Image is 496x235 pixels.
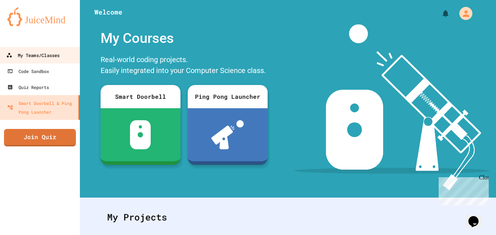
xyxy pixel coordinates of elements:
[4,129,76,146] a: Join Quiz
[211,120,244,149] img: ppl-with-ball.png
[97,52,271,80] div: Real-world coding projects. Easily integrated into your Computer Science class.
[436,174,489,205] iframe: chat widget
[7,99,76,116] div: Smart Doorbell & Ping Pong Launcher
[6,51,60,60] div: My Teams/Classes
[452,5,474,22] div: My Account
[465,206,489,228] iframe: chat widget
[7,7,73,26] img: logo-orange.svg
[97,24,271,52] div: My Courses
[7,83,49,92] div: Quiz Reports
[7,67,49,76] div: Code Sandbox
[101,85,180,108] div: Smart Doorbell
[188,85,268,108] div: Ping Pong Launcher
[294,24,489,190] img: banner-image-my-projects.png
[3,3,50,46] div: Chat with us now!Close
[130,120,151,149] img: sdb-white.svg
[100,203,476,231] div: My Projects
[428,7,452,20] div: My Notifications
